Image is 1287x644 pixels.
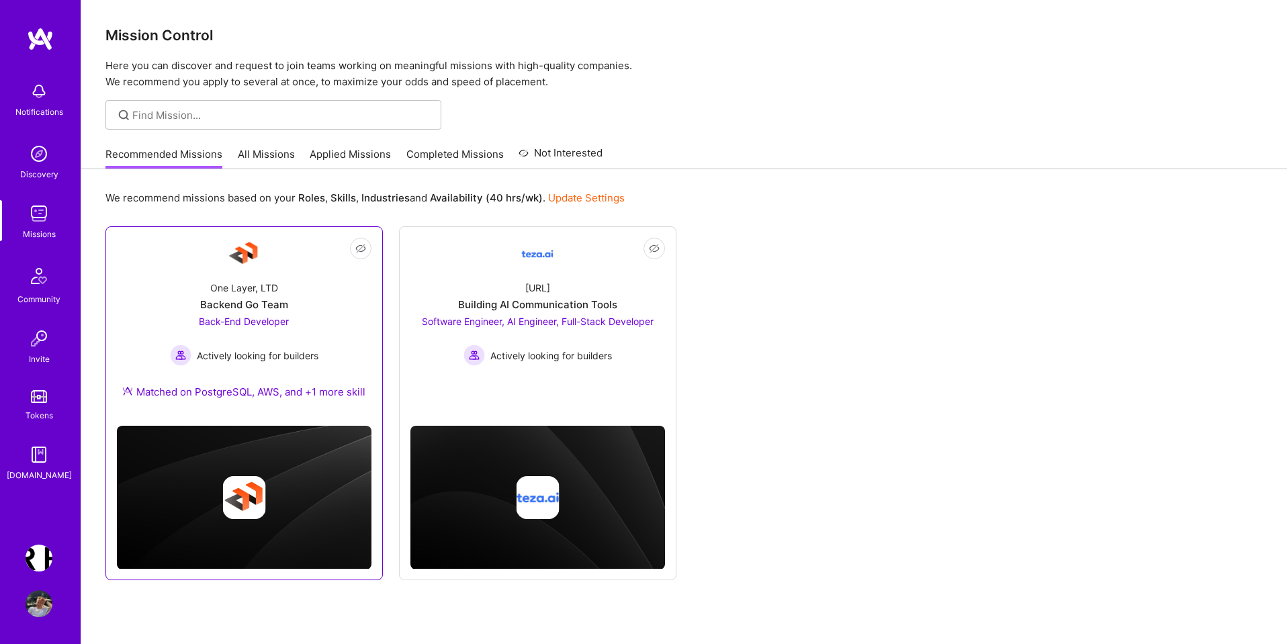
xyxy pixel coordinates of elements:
[406,147,504,169] a: Completed Missions
[23,227,56,241] div: Missions
[410,426,665,569] img: cover
[463,344,485,366] img: Actively looking for builders
[116,107,132,123] i: icon SearchGrey
[7,468,72,482] div: [DOMAIN_NAME]
[26,408,53,422] div: Tokens
[26,325,52,352] img: Invite
[132,108,431,122] input: Find Mission...
[410,238,665,398] a: Company Logo[URL]Building AI Communication ToolsSoftware Engineer, AI Engineer, Full-Stack Develo...
[31,390,47,403] img: tokens
[26,78,52,105] img: bell
[15,105,63,119] div: Notifications
[29,352,50,366] div: Invite
[117,238,371,415] a: Company LogoOne Layer, LTDBackend Go TeamBack-End Developer Actively looking for buildersActively...
[26,590,52,617] img: User Avatar
[200,297,288,312] div: Backend Go Team
[170,344,191,366] img: Actively looking for builders
[525,281,550,295] div: [URL]
[23,260,55,292] img: Community
[490,349,612,363] span: Actively looking for builders
[197,349,318,363] span: Actively looking for builders
[22,545,56,571] a: Terr.ai: Building an Innovative Real Estate Platform
[355,243,366,254] i: icon EyeClosed
[430,191,543,204] b: Availability (40 hrs/wk)
[105,58,1263,90] p: Here you can discover and request to join teams working on meaningful missions with high-quality ...
[105,27,1263,44] h3: Mission Control
[458,297,617,312] div: Building AI Communication Tools
[228,238,260,270] img: Company Logo
[22,590,56,617] a: User Avatar
[26,545,52,571] img: Terr.ai: Building an Innovative Real Estate Platform
[122,385,365,399] div: Matched on PostgreSQL, AWS, and +1 more skill
[26,441,52,468] img: guide book
[222,476,265,519] img: Company logo
[199,316,289,327] span: Back-End Developer
[238,147,295,169] a: All Missions
[516,476,559,519] img: Company logo
[210,281,278,295] div: One Layer, LTD
[26,140,52,167] img: discovery
[105,191,625,205] p: We recommend missions based on your , , and .
[422,316,654,327] span: Software Engineer, AI Engineer, Full-Stack Developer
[26,200,52,227] img: teamwork
[117,426,371,569] img: cover
[27,27,54,51] img: logo
[649,243,660,254] i: icon EyeClosed
[361,191,410,204] b: Industries
[298,191,325,204] b: Roles
[519,145,603,169] a: Not Interested
[310,147,391,169] a: Applied Missions
[20,167,58,181] div: Discovery
[548,191,625,204] a: Update Settings
[105,147,222,169] a: Recommended Missions
[521,238,553,270] img: Company Logo
[122,385,133,396] img: Ateam Purple Icon
[330,191,356,204] b: Skills
[17,292,60,306] div: Community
